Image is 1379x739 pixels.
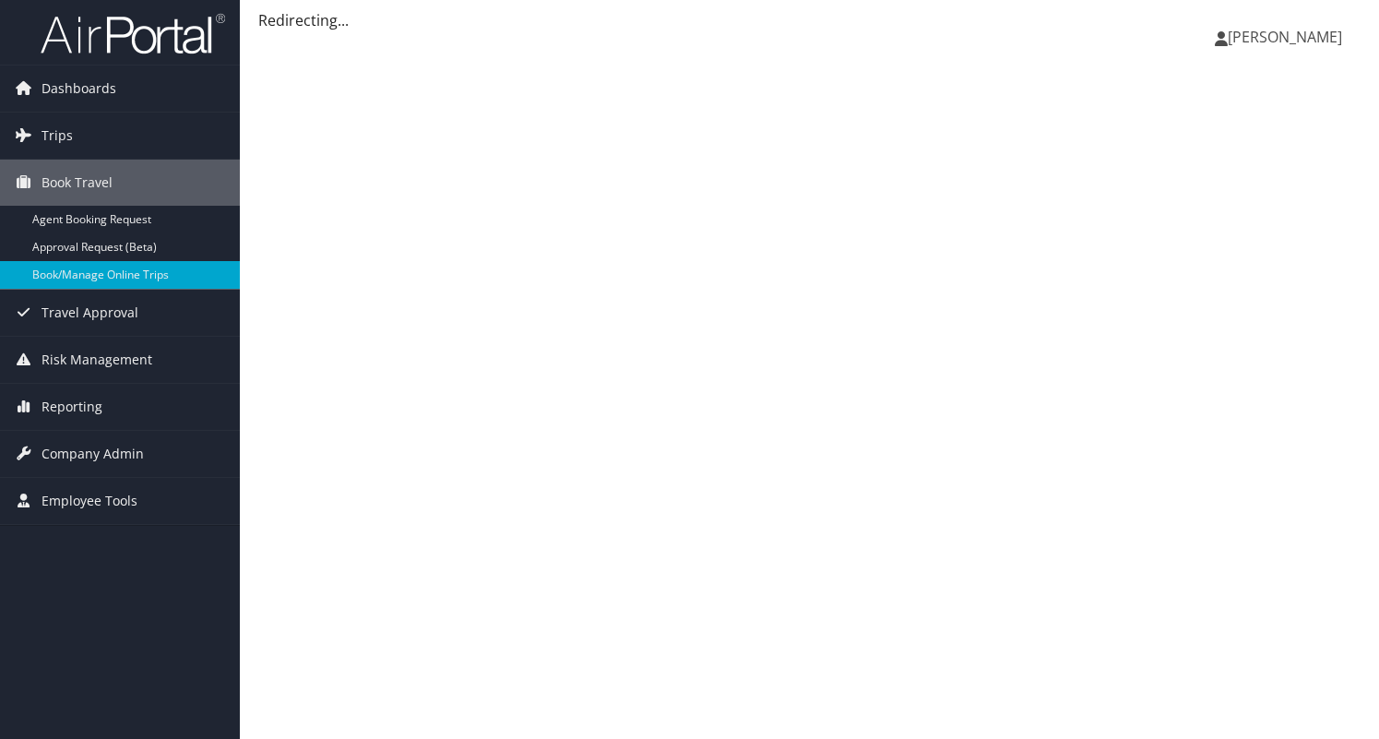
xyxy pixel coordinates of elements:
span: [PERSON_NAME] [1228,27,1342,47]
span: Reporting [42,384,102,430]
span: Employee Tools [42,478,137,524]
img: airportal-logo.png [41,12,225,55]
span: Company Admin [42,431,144,477]
a: [PERSON_NAME] [1215,9,1361,65]
span: Dashboards [42,66,116,112]
div: Redirecting... [258,9,1361,31]
span: Travel Approval [42,290,138,336]
span: Trips [42,113,73,159]
span: Book Travel [42,160,113,206]
span: Risk Management [42,337,152,383]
